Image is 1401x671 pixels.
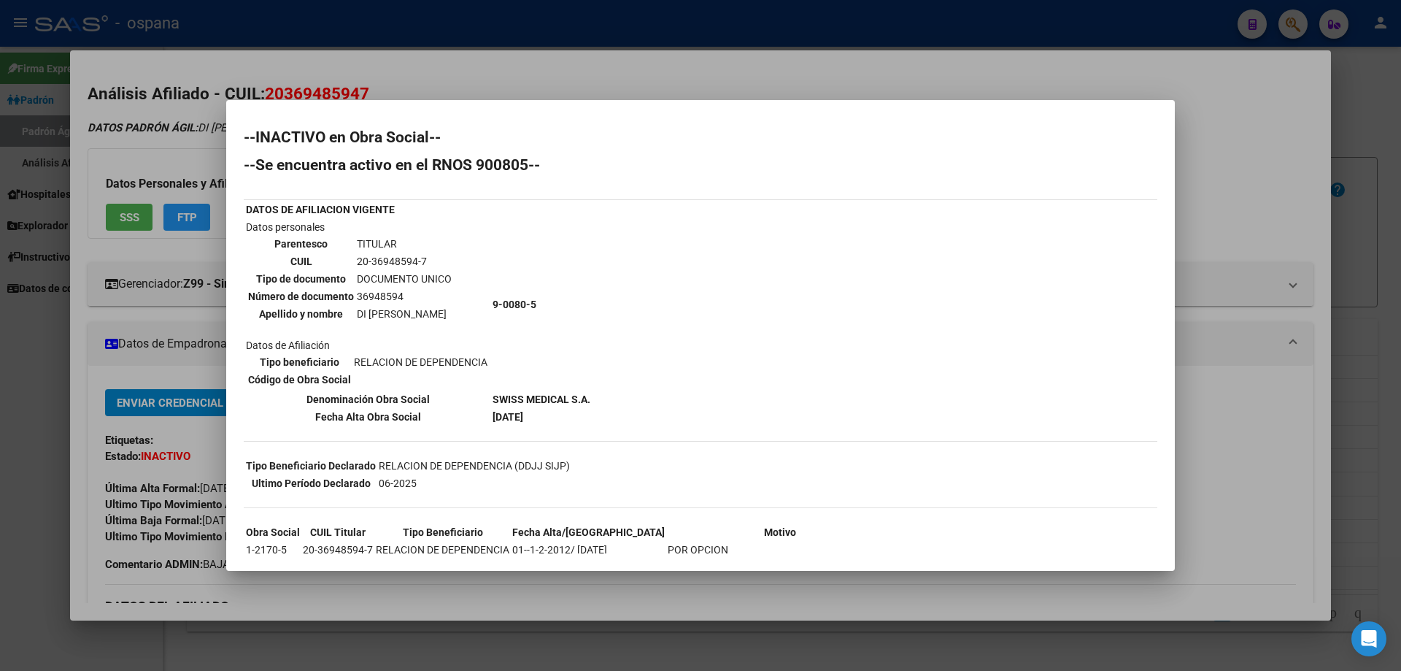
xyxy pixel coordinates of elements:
th: CUIL Titular [302,524,374,540]
th: Tipo Beneficiario [375,524,510,540]
th: Apellido y nombre [247,306,355,322]
th: CUIL [247,253,355,269]
th: Tipo Beneficiario Declarado [245,458,377,474]
h2: --Se encuentra activo en el RNOS 900805-- [244,158,1157,172]
td: RELACION DE DEPENDENCIA (DDJJ SIJP) [378,458,571,474]
th: Parentesco [247,236,355,252]
th: Fecha Alta Obra Social [245,409,490,425]
th: Ultimo Período Declarado [245,475,377,491]
b: DATOS DE AFILIACION VIGENTE [246,204,395,215]
td: DOCUMENTO UNICO [356,271,452,287]
h2: --INACTIVO en Obra Social-- [244,130,1157,145]
b: [DATE] [493,411,523,423]
th: Fecha Alta/[GEOGRAPHIC_DATA] [512,524,665,540]
th: Obra Social [245,524,301,540]
td: RELACION DE DEPENDENCIA [353,354,488,370]
th: Denominación Obra Social [245,391,490,407]
td: DI [PERSON_NAME] [356,306,452,322]
td: 20-36948594-7 [302,542,374,558]
td: 06-2025 [378,475,571,491]
td: POR OPCION [667,542,893,558]
td: RELACION DE DEPENDENCIA [375,542,510,558]
th: Número de documento [247,288,355,304]
th: Tipo de documento [247,271,355,287]
td: 36948594 [356,288,452,304]
td: 20-36948594-7 [356,253,452,269]
th: Código de Obra Social [247,372,352,388]
td: 1-2170-5 [245,542,301,558]
b: SWISS MEDICAL S.A. [493,394,590,405]
div: Open Intercom Messenger [1351,621,1386,656]
td: TITULAR [356,236,452,252]
b: 9-0080-5 [493,299,536,310]
th: Motivo [667,524,893,540]
th: Tipo beneficiario [247,354,352,370]
td: 01--1-2-2012/ [DATE] [512,542,665,558]
td: Datos personales Datos de Afiliación [245,219,490,390]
